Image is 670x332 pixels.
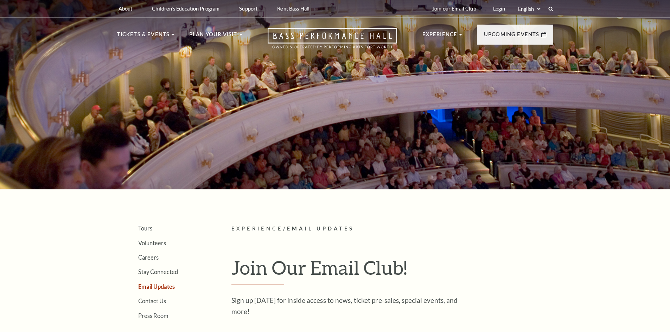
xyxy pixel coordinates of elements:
[189,30,237,43] p: Plan Your Visit
[287,226,354,232] span: Email Updates
[231,226,283,232] span: Experience
[231,256,553,285] h1: Join Our Email Club!
[277,6,310,12] p: Rent Bass Hall
[138,298,166,304] a: Contact Us
[138,312,168,319] a: Press Room
[231,224,553,233] p: /
[119,6,133,12] p: About
[239,6,257,12] p: Support
[138,225,152,232] a: Tours
[138,268,178,275] a: Stay Connected
[152,6,219,12] p: Children's Education Program
[231,295,460,317] p: Sign up [DATE] for inside access to news, ticket pre-sales, special events, and more!
[517,6,542,12] select: Select:
[422,30,458,43] p: Experience
[484,30,540,43] p: Upcoming Events
[117,30,170,43] p: Tickets & Events
[138,240,166,246] a: Volunteers
[138,254,159,261] a: Careers
[138,283,175,290] a: Email Updates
